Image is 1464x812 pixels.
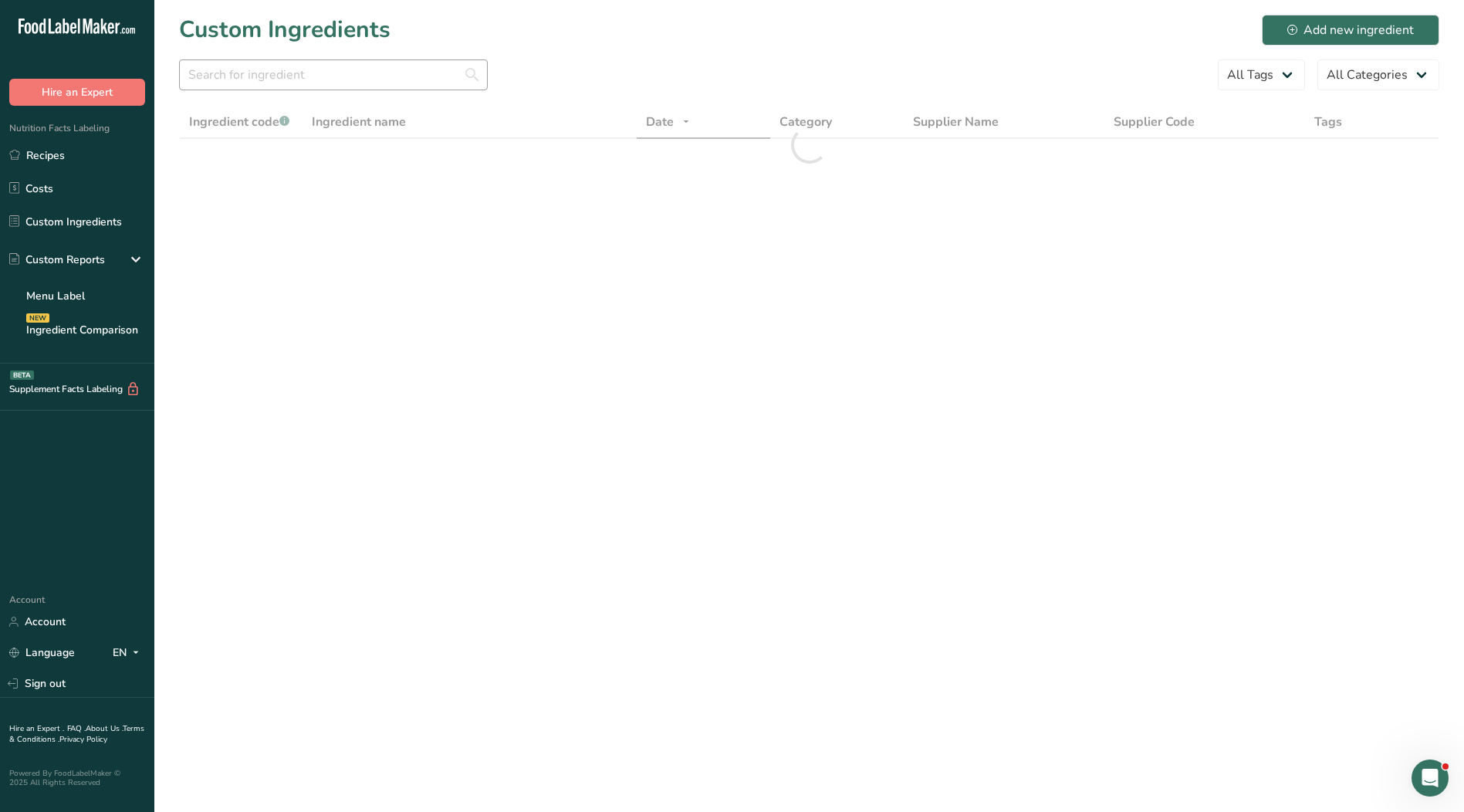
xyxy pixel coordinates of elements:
div: Powered By FoodLabelMaker © 2025 All Rights Reserved [9,769,145,787]
div: NEW [26,313,49,323]
button: Add new ingredient [1262,15,1439,46]
h1: Custom Ingredients [179,12,391,47]
a: Language [9,639,75,666]
div: BETA [10,370,34,380]
a: FAQ . [67,723,86,734]
div: EN [113,644,145,662]
a: Privacy Policy [59,734,107,745]
button: Hire an Expert [9,79,145,106]
iframe: Intercom live chat [1412,760,1449,797]
div: Add new ingredient [1287,21,1414,39]
a: About Us . [86,723,123,734]
div: Custom Reports [9,252,105,268]
input: Search for ingredient [179,59,488,90]
a: Terms & Conditions . [9,723,144,745]
a: Hire an Expert . [9,723,64,734]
